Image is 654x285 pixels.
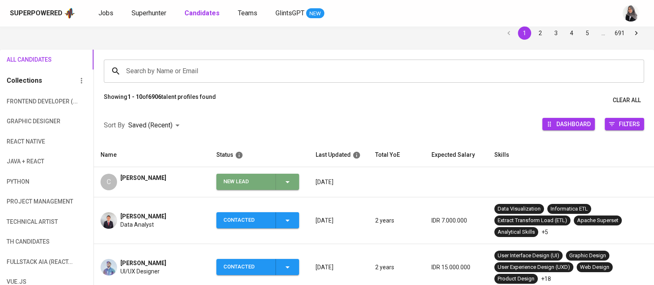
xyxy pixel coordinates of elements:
[375,263,418,271] p: 2 years
[7,217,50,227] span: technical artist
[501,26,644,40] nav: pagination navigation
[98,9,113,17] span: Jobs
[132,8,168,19] a: Superhunter
[7,196,50,207] span: Project Management
[498,217,567,225] div: Extract Transform Load (ETL)
[104,93,216,108] p: Showing of talent profiles found
[577,217,618,225] div: Apache Superset
[223,212,269,228] div: Contacted
[184,8,221,19] a: Candidates
[184,9,220,17] b: Candidates
[316,178,362,186] p: [DATE]
[132,9,166,17] span: Superhunter
[551,205,588,213] div: Informatica ETL
[275,9,304,17] span: GlintsGPT
[556,118,591,129] span: Dashboard
[581,26,594,40] button: Go to page 5
[369,143,425,167] th: Total YoE
[128,120,172,130] p: Saved (Recent)
[7,55,50,65] span: All Candidates
[619,118,640,129] span: Filters
[498,205,541,213] div: Data Visualization
[101,174,117,190] div: C
[613,95,641,105] span: Clear All
[64,7,75,19] img: app logo
[216,259,299,275] button: Contacted
[541,275,551,283] p: +18
[597,29,610,37] div: …
[7,96,50,107] span: Frontend Developer (...
[569,252,606,260] div: Graphic Design
[10,7,75,19] a: Superpoweredapp logo
[498,275,534,283] div: Product Design
[498,252,559,260] div: User Interface Design (UI)
[101,259,117,275] img: 15fed66635538821a49e28c0dc822863.jpeg
[120,220,154,229] span: Data Analyst
[580,263,609,271] div: Web Design
[431,263,481,271] p: IDR 15.000.000
[94,143,210,167] th: Name
[612,26,627,40] button: Go to page 691
[534,26,547,40] button: Go to page 2
[605,118,644,130] button: Filters
[120,212,166,220] span: [PERSON_NAME]
[98,8,115,19] a: Jobs
[223,174,269,190] div: New Lead
[306,10,324,18] span: NEW
[609,93,644,108] button: Clear All
[7,257,50,267] span: Fullstack AIA (React...
[120,267,160,275] span: UI/UX Designer
[7,237,50,247] span: TH candidates
[542,118,595,130] button: Dashboard
[316,263,362,271] p: [DATE]
[565,26,578,40] button: Go to page 4
[518,26,531,40] button: page 1
[275,8,324,19] a: GlintsGPT NEW
[630,26,643,40] button: Go to next page
[7,177,50,187] span: python
[7,156,50,167] span: Java + React
[10,9,62,18] div: Superpowered
[623,5,639,22] img: sinta.windasari@glints.com
[120,174,166,182] span: [PERSON_NAME]
[7,116,50,127] span: Graphic Designer
[210,143,309,167] th: Status
[101,212,117,229] img: aa9d5e476d438b939b3c880d8831023f.jpeg
[216,212,299,228] button: Contacted
[375,216,418,225] p: 2 years
[316,216,362,225] p: [DATE]
[128,118,182,133] div: Saved (Recent)
[425,143,488,167] th: Expected Salary
[7,75,42,86] h6: Collections
[148,93,161,100] b: 6906
[549,26,563,40] button: Go to page 3
[223,259,269,275] div: Contacted
[127,93,142,100] b: 1 - 10
[498,228,535,236] div: Analytical Skills
[498,263,570,271] div: User Experience Design (UXD)
[7,137,50,147] span: React Native
[238,9,257,17] span: Teams
[309,143,369,167] th: Last Updated
[431,216,481,225] p: IDR 7.000.000
[238,8,259,19] a: Teams
[541,228,548,236] p: +5
[104,120,125,130] p: Sort By
[120,259,166,267] span: [PERSON_NAME]
[216,174,299,190] button: New Lead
